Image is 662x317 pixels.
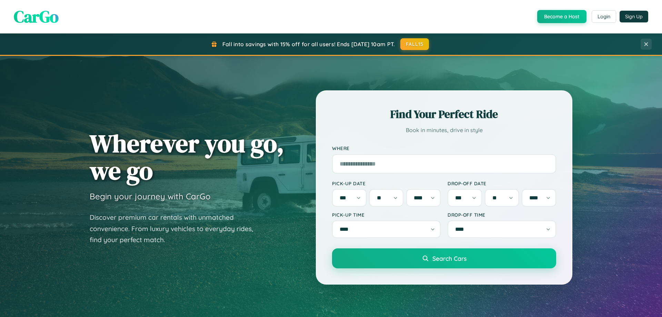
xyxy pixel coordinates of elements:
label: Where [332,146,556,151]
label: Drop-off Time [448,212,556,218]
h2: Find Your Perfect Ride [332,107,556,122]
button: Sign Up [620,11,648,22]
button: Login [592,10,616,23]
span: Fall into savings with 15% off for all users! Ends [DATE] 10am PT. [222,41,395,48]
p: Discover premium car rentals with unmatched convenience. From luxury vehicles to everyday rides, ... [90,212,262,246]
p: Book in minutes, drive in style [332,125,556,135]
button: Search Cars [332,248,556,268]
label: Pick-up Date [332,180,441,186]
label: Drop-off Date [448,180,556,186]
label: Pick-up Time [332,212,441,218]
span: Search Cars [432,255,467,262]
h1: Wherever you go, we go [90,130,284,184]
span: CarGo [14,5,59,28]
h3: Begin your journey with CarGo [90,191,211,201]
button: FALL15 [400,38,429,50]
button: Become a Host [537,10,586,23]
